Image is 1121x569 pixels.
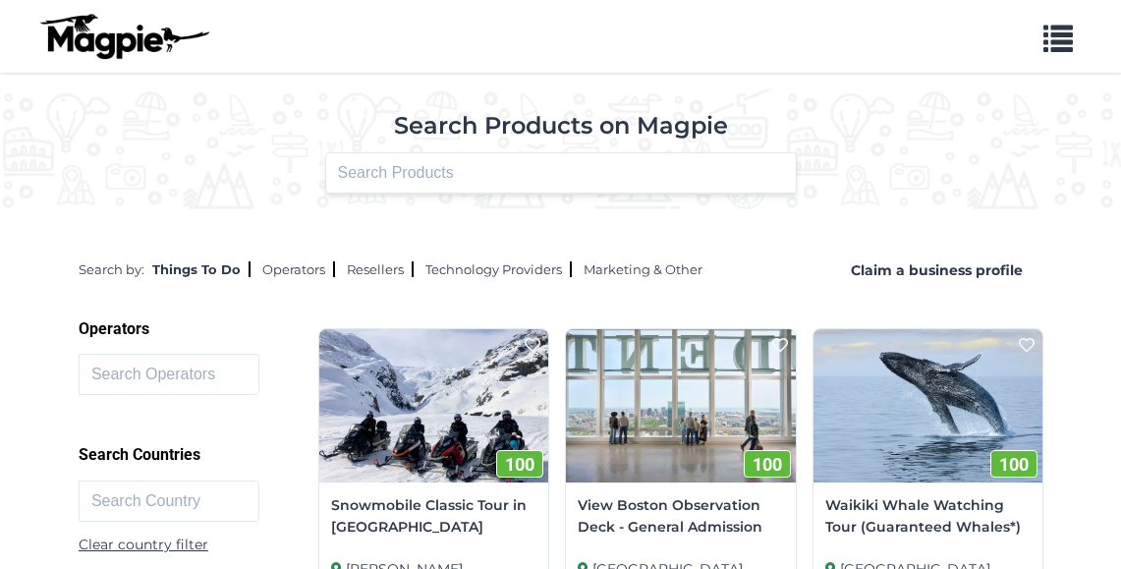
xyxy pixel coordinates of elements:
a: 100 [566,329,796,483]
span: 100 [753,454,782,475]
img: logo-ab69f6fb50320c5b225c76a69d11143b.png [35,13,212,60]
span: 100 [999,454,1029,475]
h2: Operators [79,313,319,346]
a: View Boston Observation Deck - General Admission [578,494,784,539]
a: Marketing & Other [584,261,702,277]
a: Snowmobile Classic Tour in [GEOGRAPHIC_DATA] [331,494,537,539]
a: Claim a business profile [851,261,1031,279]
div: Search by: [79,259,144,280]
h2: Search Countries [79,438,319,472]
div: Clear country filter [79,534,208,555]
input: Search Operators [79,354,259,395]
a: Things To Do [152,261,251,277]
input: Search Products [325,152,797,194]
img: Snowmobile Classic Tour in Kenai Fjords National Park image [319,329,549,483]
a: Waikiki Whale Watching Tour (Guaranteed Whales*) [825,494,1032,539]
a: Technology Providers [425,261,572,277]
img: View Boston Observation Deck - General Admission image [566,329,796,483]
a: 100 [813,329,1043,483]
a: Resellers [347,261,414,277]
a: 100 [319,329,549,483]
a: Operators [262,261,335,277]
input: Search Country [79,481,259,522]
span: 100 [505,454,534,475]
img: Waikiki Whale Watching Tour (Guaranteed Whales*) image [813,329,1043,483]
h2: Search Products on Magpie [12,112,1109,141]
